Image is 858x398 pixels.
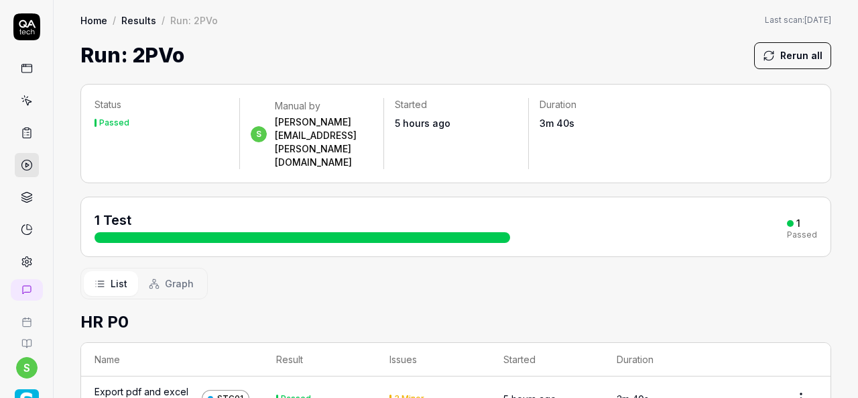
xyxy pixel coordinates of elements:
[80,13,107,27] a: Home
[804,15,831,25] time: [DATE]
[754,42,831,69] button: Rerun all
[251,126,267,142] span: s
[113,13,116,27] div: /
[80,310,831,334] h2: HR P0
[165,277,194,291] span: Graph
[376,343,489,377] th: Issues
[395,117,450,129] time: 5 hours ago
[5,328,48,349] a: Documentation
[99,119,129,127] div: Passed
[121,13,156,27] a: Results
[95,98,229,111] p: Status
[11,279,43,301] a: New conversation
[540,98,662,111] p: Duration
[275,99,373,113] div: Manual by
[603,343,717,377] th: Duration
[95,212,131,228] span: 1 Test
[787,231,817,239] div: Passed
[80,40,184,70] h1: Run: 2PVo
[16,357,38,379] button: s
[138,271,204,296] button: Graph
[540,117,574,129] time: 3m 40s
[395,98,517,111] p: Started
[162,13,165,27] div: /
[81,343,263,377] th: Name
[765,14,831,26] button: Last scan:[DATE]
[170,13,218,27] div: Run: 2PVo
[111,277,127,291] span: List
[5,306,48,328] a: Book a call with us
[263,343,376,377] th: Result
[490,343,603,377] th: Started
[84,271,138,296] button: List
[765,14,831,26] span: Last scan:
[796,217,800,230] div: 1
[275,115,373,169] div: [PERSON_NAME][EMAIL_ADDRESS][PERSON_NAME][DOMAIN_NAME]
